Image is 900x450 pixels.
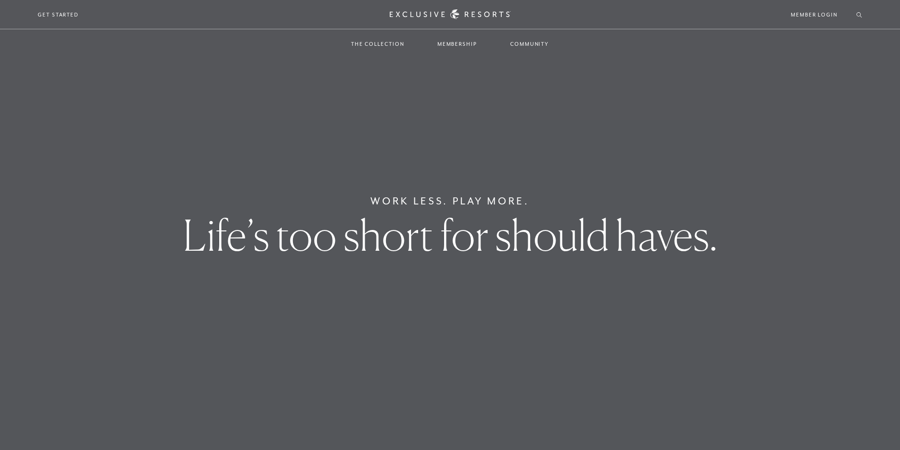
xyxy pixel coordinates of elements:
[370,194,530,209] h6: Work Less. Play More.
[791,10,838,19] a: Member Login
[38,10,79,19] a: Get Started
[501,30,558,58] a: Community
[428,30,487,58] a: Membership
[342,30,414,58] a: The Collection
[183,214,718,256] h1: Life’s too short for should haves.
